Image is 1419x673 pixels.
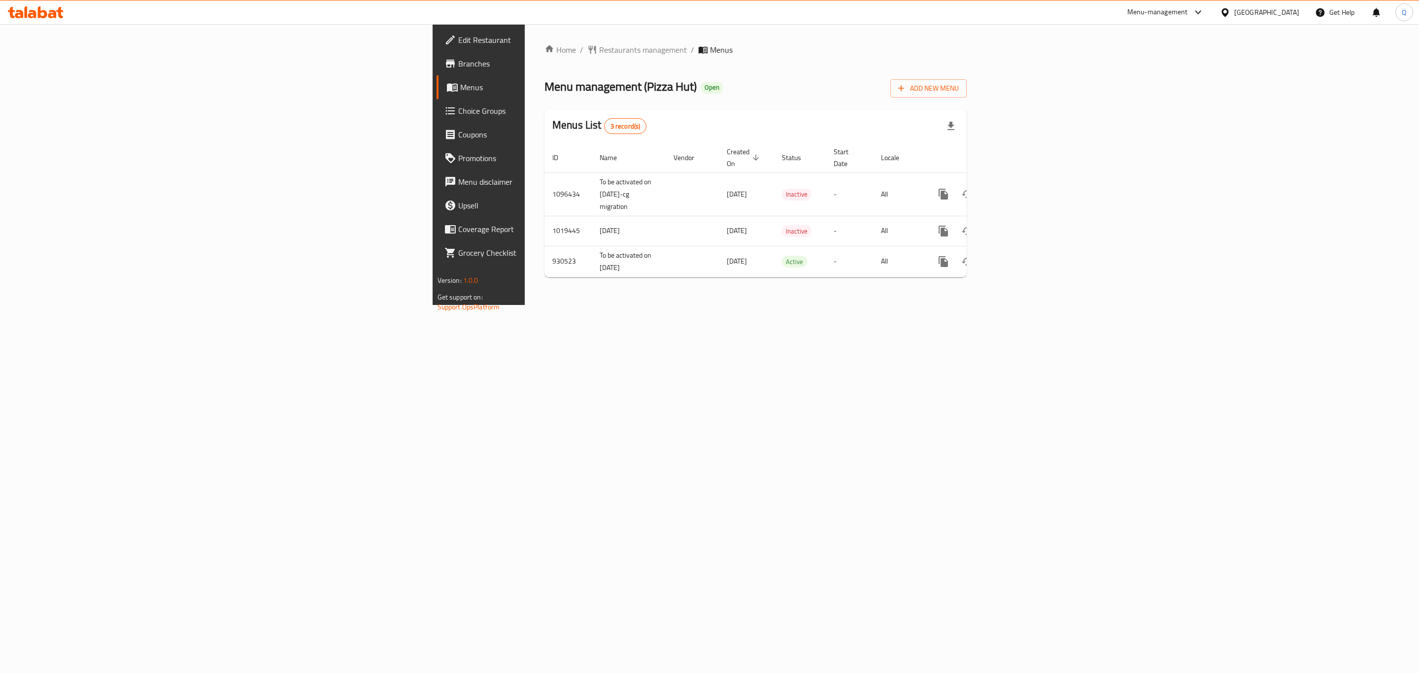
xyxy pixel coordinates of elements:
[782,152,814,164] span: Status
[727,224,747,237] span: [DATE]
[438,291,483,303] span: Get support on:
[437,28,670,52] a: Edit Restaurant
[463,274,478,287] span: 1.0.0
[460,81,662,93] span: Menus
[873,172,924,216] td: All
[727,146,762,169] span: Created On
[605,122,646,131] span: 3 record(s)
[873,246,924,277] td: All
[939,114,963,138] div: Export file
[437,241,670,265] a: Grocery Checklist
[552,118,646,134] h2: Menus List
[438,274,462,287] span: Version:
[1127,6,1188,18] div: Menu-management
[701,83,723,92] span: Open
[873,216,924,246] td: All
[674,152,707,164] span: Vendor
[782,225,811,237] div: Inactive
[691,44,694,56] li: /
[727,255,747,268] span: [DATE]
[604,118,647,134] div: Total records count
[458,223,662,235] span: Coverage Report
[544,44,967,56] nav: breadcrumb
[826,172,873,216] td: -
[955,182,979,206] button: Change Status
[782,226,811,237] span: Inactive
[600,152,630,164] span: Name
[898,82,959,95] span: Add New Menu
[701,82,723,94] div: Open
[834,146,861,169] span: Start Date
[955,250,979,273] button: Change Status
[932,182,955,206] button: more
[782,189,811,200] span: Inactive
[437,146,670,170] a: Promotions
[890,79,967,98] button: Add New Menu
[437,217,670,241] a: Coverage Report
[710,44,733,56] span: Menus
[1402,7,1406,18] span: Q
[552,152,571,164] span: ID
[458,34,662,46] span: Edit Restaurant
[544,143,1034,277] table: enhanced table
[458,176,662,188] span: Menu disclaimer
[826,246,873,277] td: -
[782,189,811,201] div: Inactive
[932,250,955,273] button: more
[924,143,1034,173] th: Actions
[437,194,670,217] a: Upsell
[458,247,662,259] span: Grocery Checklist
[437,75,670,99] a: Menus
[458,200,662,211] span: Upsell
[438,301,500,313] a: Support.OpsPlatform
[458,58,662,69] span: Branches
[458,129,662,140] span: Coupons
[437,170,670,194] a: Menu disclaimer
[437,99,670,123] a: Choice Groups
[932,219,955,243] button: more
[881,152,912,164] span: Locale
[1234,7,1299,18] div: [GEOGRAPHIC_DATA]
[437,123,670,146] a: Coupons
[955,219,979,243] button: Change Status
[727,188,747,201] span: [DATE]
[458,105,662,117] span: Choice Groups
[782,256,807,268] span: Active
[437,52,670,75] a: Branches
[458,152,662,164] span: Promotions
[826,216,873,246] td: -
